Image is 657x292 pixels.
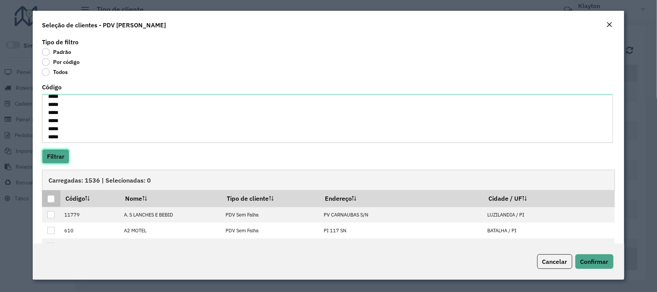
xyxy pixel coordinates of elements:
td: PV CARNAUBAS S/N [319,207,483,223]
div: Carregadas: 1536 | Selecionadas: 0 [42,170,615,190]
label: Padrão [42,48,71,56]
em: Fechar [607,22,613,28]
th: Código [60,190,120,207]
td: BATALHA / PI [483,223,615,238]
button: Confirmar [575,254,614,269]
td: A2 MOTEL [120,223,222,238]
td: PDV Sem Falha [222,238,320,254]
button: Cancelar [537,254,572,269]
h4: Seleção de clientes - PDV [PERSON_NAME] [42,20,166,30]
label: Tipo de filtro [42,37,79,47]
th: Endereço [319,190,483,207]
th: Tipo de cliente [222,190,320,207]
td: 10863 [60,238,120,254]
td: A. S LANCHES E BEBID [120,207,222,223]
span: Cancelar [542,258,567,265]
td: PDV Sem Falha [222,223,320,238]
td: 610 [60,223,120,238]
td: [STREET_ADDRESS] [319,238,483,254]
label: Todos [42,68,68,76]
th: Nome [120,190,222,207]
td: LUZILANDIA / PI [483,207,615,223]
td: LUZILANDIA / PI [483,238,615,254]
th: Cidade / UF [483,190,615,207]
button: Close [604,20,615,30]
td: ABREU BEBIDAS [120,238,222,254]
td: PDV Sem Falha [222,207,320,223]
label: Por código [42,58,80,66]
td: PI 117 SN [319,223,483,238]
span: Confirmar [580,258,609,265]
td: 11779 [60,207,120,223]
label: Código [42,82,62,92]
button: Filtrar [42,149,69,164]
